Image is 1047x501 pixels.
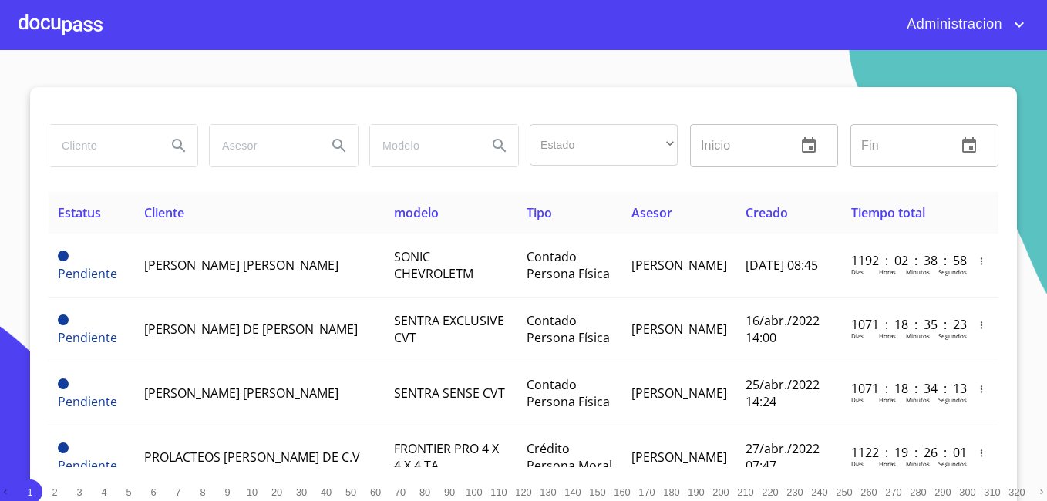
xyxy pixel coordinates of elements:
input: search [210,125,315,166]
span: [PERSON_NAME] [631,385,727,402]
p: Horas [879,395,896,404]
span: 310 [984,486,1000,498]
span: 230 [786,486,803,498]
p: Horas [879,267,896,276]
span: 1 [27,486,32,498]
span: 80 [419,486,430,498]
span: 250 [836,486,852,498]
p: 1071 : 18 : 34 : 13 [851,380,955,397]
span: Pendiente [58,329,117,346]
span: [PERSON_NAME] [PERSON_NAME] [144,257,338,274]
button: Search [481,127,518,164]
span: 5 [126,486,131,498]
span: 25/abr./2022 14:24 [746,376,820,410]
span: Crédito Persona Moral [527,440,612,474]
span: [PERSON_NAME] [631,321,727,338]
p: Minutos [906,267,930,276]
span: 60 [370,486,381,498]
span: 40 [321,486,332,498]
span: 140 [564,486,581,498]
span: [PERSON_NAME] [PERSON_NAME] [144,385,338,402]
span: 200 [712,486,729,498]
p: Dias [851,267,864,276]
span: 320 [1008,486,1025,498]
span: [PERSON_NAME] [631,449,727,466]
span: 2 [52,486,57,498]
span: 300 [959,486,975,498]
span: 70 [395,486,406,498]
p: Horas [879,331,896,340]
p: Minutos [906,331,930,340]
span: Contado Persona Física [527,312,610,346]
span: [PERSON_NAME] [631,257,727,274]
span: 130 [540,486,556,498]
span: 160 [614,486,630,498]
input: search [370,125,475,166]
span: Contado Persona Física [527,376,610,410]
div: ​ [530,124,678,166]
span: FRONTIER PRO 4 X 4 X 4 TA [394,440,499,474]
span: Pendiente [58,314,69,325]
button: account of current user [895,12,1028,37]
span: PROLACTEOS [PERSON_NAME] DE C.V [144,449,360,466]
input: search [49,125,154,166]
span: 220 [762,486,778,498]
span: SENTRA SENSE CVT [394,385,505,402]
span: 210 [737,486,753,498]
span: Contado Persona Física [527,248,610,282]
button: Search [321,127,358,164]
span: 9 [224,486,230,498]
span: 270 [885,486,901,498]
span: Asesor [631,204,672,221]
span: 190 [688,486,704,498]
span: 7 [175,486,180,498]
span: Administracion [895,12,1010,37]
span: 27/abr./2022 07:47 [746,440,820,474]
span: 280 [910,486,926,498]
p: 1122 : 19 : 26 : 01 [851,444,955,461]
p: Minutos [906,459,930,468]
span: Creado [746,204,788,221]
span: 50 [345,486,356,498]
span: 6 [150,486,156,498]
span: [PERSON_NAME] DE [PERSON_NAME] [144,321,358,338]
span: 20 [271,486,282,498]
span: 170 [638,486,655,498]
p: Dias [851,331,864,340]
p: Segundos [938,395,967,404]
p: Dias [851,395,864,404]
span: 260 [860,486,877,498]
span: 10 [247,486,258,498]
span: Tipo [527,204,552,221]
span: 100 [466,486,482,498]
p: 1192 : 02 : 38 : 58 [851,252,955,269]
span: 90 [444,486,455,498]
span: 3 [76,486,82,498]
span: 16/abr./2022 14:00 [746,312,820,346]
span: SENTRA EXCLUSIVE CVT [394,312,504,346]
button: Search [160,127,197,164]
span: 290 [934,486,951,498]
span: Pendiente [58,265,117,282]
span: 120 [515,486,531,498]
span: Pendiente [58,250,69,261]
span: Cliente [144,204,184,221]
span: modelo [394,204,439,221]
p: Segundos [938,267,967,276]
span: 110 [490,486,507,498]
span: 240 [811,486,827,498]
p: Segundos [938,459,967,468]
span: Estatus [58,204,101,221]
span: 150 [589,486,605,498]
span: 180 [663,486,679,498]
p: Horas [879,459,896,468]
span: Tiempo total [851,204,925,221]
span: 8 [200,486,205,498]
p: 1071 : 18 : 35 : 23 [851,316,955,333]
span: Pendiente [58,393,117,410]
span: 30 [296,486,307,498]
span: SONIC CHEVROLETM [394,248,473,282]
span: [DATE] 08:45 [746,257,818,274]
p: Minutos [906,395,930,404]
p: Segundos [938,331,967,340]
